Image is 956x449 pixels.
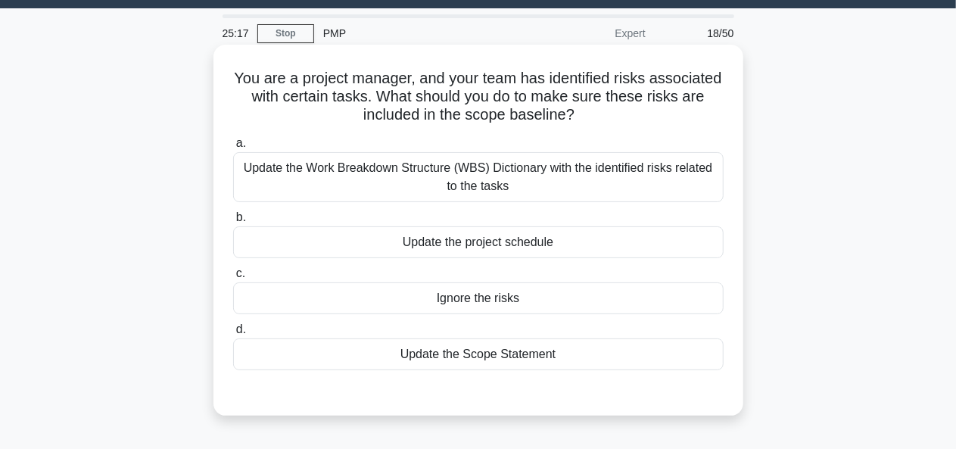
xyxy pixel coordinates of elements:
[233,152,724,202] div: Update the Work Breakdown Structure (WBS) Dictionary with the identified risks related to the tasks
[233,226,724,258] div: Update the project schedule
[236,210,246,223] span: b.
[522,18,655,48] div: Expert
[236,136,246,149] span: a.
[655,18,743,48] div: 18/50
[236,323,246,335] span: d.
[233,282,724,314] div: Ignore the risks
[213,18,257,48] div: 25:17
[236,267,245,279] span: c.
[233,338,724,370] div: Update the Scope Statement
[314,18,522,48] div: PMP
[232,69,725,125] h5: You are a project manager, and your team has identified risks associated with certain tasks. What...
[257,24,314,43] a: Stop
